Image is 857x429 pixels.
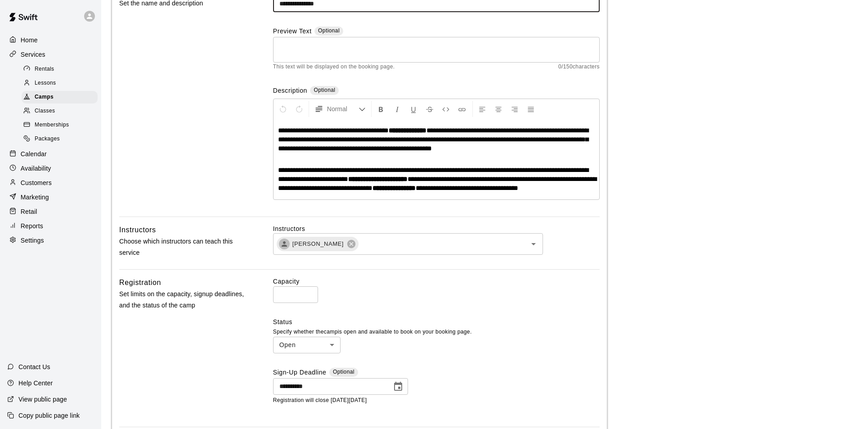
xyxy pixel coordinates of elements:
a: Packages [22,132,101,146]
p: Availability [21,164,51,173]
p: Customers [21,178,52,187]
div: Lessons [22,77,98,90]
a: Marketing [7,190,94,204]
span: Optional [333,369,354,375]
div: Open [273,337,341,353]
div: [PERSON_NAME] [277,237,359,251]
a: Classes [22,104,101,118]
p: Specify whether the camp is open and available to book on your booking page. [273,328,600,337]
button: Format Underline [406,101,421,117]
button: Redo [292,101,307,117]
a: Services [7,48,94,61]
button: Center Align [491,101,506,117]
span: Optional [314,87,335,93]
div: Classes [22,105,98,117]
div: Leo Seminati [279,239,290,249]
a: Memberships [22,118,101,132]
label: Status [273,317,600,326]
p: Retail [21,207,37,216]
label: Instructors [273,224,600,233]
label: Description [273,86,307,96]
p: Home [21,36,38,45]
p: Marketing [21,193,49,202]
span: Memberships [35,121,69,130]
p: Contact Us [18,362,50,371]
button: Format Strikethrough [422,101,437,117]
span: Normal [327,104,359,113]
button: Undo [275,101,291,117]
span: Packages [35,135,60,144]
p: Calendar [21,149,47,158]
a: Calendar [7,147,94,161]
button: Justify Align [523,101,538,117]
h6: Instructors [119,224,156,236]
p: Services [21,50,45,59]
p: Reports [21,221,43,230]
span: This text will be displayed on the booking page. [273,63,395,72]
label: Sign-Up Deadline [273,368,327,378]
p: Copy public page link [18,411,80,420]
p: View public page [18,395,67,404]
div: Packages [22,133,98,145]
span: Classes [35,107,55,116]
button: Insert Code [438,101,453,117]
button: Formatting Options [311,101,369,117]
span: [PERSON_NAME] [287,239,349,248]
button: Format Italics [390,101,405,117]
a: Camps [22,90,101,104]
a: Availability [7,162,94,175]
p: Help Center [18,379,53,388]
label: Preview Text [273,27,312,37]
a: Settings [7,234,94,247]
p: Set limits on the capacity, signup deadlines, and the status of the camp [119,289,244,311]
a: Lessons [22,76,101,90]
button: Left Align [475,101,490,117]
div: Camps [22,91,98,104]
span: Lessons [35,79,56,88]
p: Settings [21,236,44,245]
a: Customers [7,176,94,190]
span: 0 / 150 characters [558,63,600,72]
button: Format Bold [373,101,389,117]
button: Insert Link [454,101,470,117]
h6: Registration [119,277,161,289]
button: Right Align [507,101,522,117]
span: Rentals [35,65,54,74]
a: Rentals [22,62,101,76]
button: Choose date, selected date is Oct 9, 2025 [389,378,407,396]
button: Open [527,238,540,250]
div: Memberships [22,119,98,131]
p: Registration will close [DATE][DATE] [273,396,600,405]
p: Choose which instructors can teach this service [119,236,244,258]
label: Capacity [273,277,600,286]
span: Camps [35,93,54,102]
a: Reports [7,219,94,233]
div: Rentals [22,63,98,76]
a: Retail [7,205,94,218]
span: Optional [318,27,340,34]
a: Home [7,33,94,47]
